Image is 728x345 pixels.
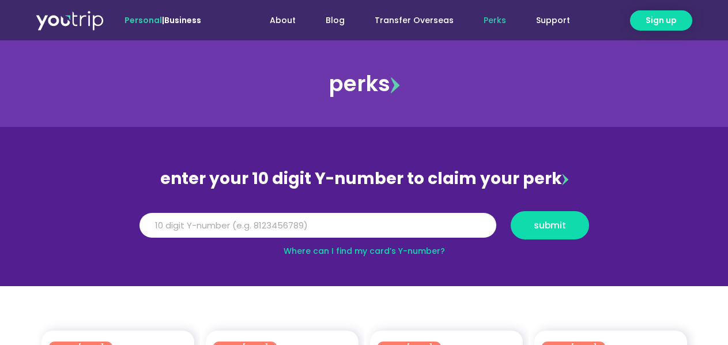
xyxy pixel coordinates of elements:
div: enter your 10 digit Y-number to claim your perk [134,164,595,194]
span: Sign up [646,14,677,27]
span: submit [534,221,566,230]
a: About [255,10,311,31]
button: submit [511,211,589,239]
span: Personal [125,14,162,26]
input: 10 digit Y-number (e.g. 8123456789) [139,213,496,238]
a: Transfer Overseas [360,10,469,31]
a: Blog [311,10,360,31]
form: Y Number [139,211,589,248]
a: Business [164,14,201,26]
a: Where can I find my card’s Y-number? [284,245,445,257]
a: Support [521,10,585,31]
nav: Menu [232,10,585,31]
span: | [125,14,201,26]
a: Sign up [630,10,692,31]
a: Perks [469,10,521,31]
